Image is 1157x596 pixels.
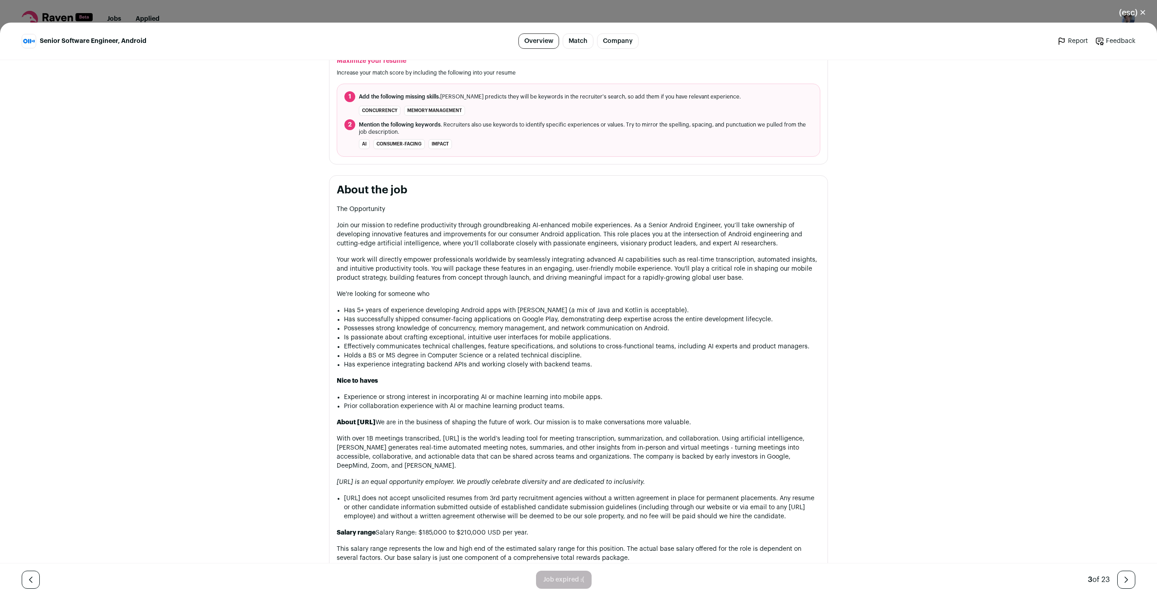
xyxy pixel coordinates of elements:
[337,205,820,214] p: The Opportunity
[344,119,355,130] span: 2
[344,91,355,102] span: 1
[344,393,820,402] li: Experience or strong interest in incorporating AI or machine learning into mobile apps.
[337,69,820,76] p: Increase your match score by including the following into your resume
[337,56,820,66] h2: Maximize your resume
[337,183,820,197] h2: About the job
[1108,3,1157,23] button: Close modal
[359,106,400,116] li: concurrency
[344,351,820,360] li: Holds a BS or MS degree in Computer Science or a related technical discipline.
[518,33,559,49] a: Overview
[344,342,820,351] li: Effectively communicates technical challenges, feature specifications, and solutions to cross-fun...
[337,479,645,485] em: [URL] is an equal opportunity employer. We proudly celebrate diversity and are dedicated to inclu...
[359,94,440,99] span: Add the following missing skills.
[359,93,741,100] span: [PERSON_NAME] predicts they will be keywords in the recruiter's search, so add them if you have r...
[344,333,820,342] li: Is passionate about crafting exceptional, intuitive user interfaces for mobile applications.
[344,306,820,315] li: Has 5+ years of experience developing Android apps with [PERSON_NAME] (a mix of Java and Kotlin i...
[1057,37,1088,46] a: Report
[337,434,820,470] p: With over 1B meetings transcribed, [URL] is the world’s leading tool for meeting transcription, s...
[337,255,820,282] p: Your work will directly empower professionals worldwide by seamlessly integrating advanced AI cap...
[337,544,820,563] p: This salary range represents the low and high end of the estimated salary range for this position...
[597,33,639,49] a: Company
[359,121,813,136] span: . Recruiters also use keywords to identify specific experiences or values. Try to mirror the spel...
[428,139,452,149] li: impact
[337,530,376,536] strong: Salary range
[359,122,441,127] span: Mention the following keywords
[344,324,820,333] li: Possesses strong knowledge of concurrency, memory management, and network communication on Android.
[337,419,376,426] strong: About [URL]
[344,315,820,324] li: Has successfully shipped consumer-facing applications on Google Play, demonstrating deep expertis...
[1088,576,1092,583] span: 3
[344,360,820,369] li: Has experience integrating backend APIs and working closely with backend teams.
[337,290,820,299] p: We're looking for someone who
[373,139,425,149] li: consumer-facing
[1095,37,1135,46] a: Feedback
[337,528,820,537] p: Salary Range: $185,000 to $210,000 USD per year.
[344,402,820,411] li: Prior collaboration experience with AI or machine learning product teams.
[359,139,370,149] li: AI
[563,33,593,49] a: Match
[22,34,36,48] img: b7af4365e6be8f841a25747027d2deccdf48ba923773db1e8fe0b96990102844.jpg
[344,494,820,521] li: [URL] does not accept unsolicited resumes from 3rd party recruitment agencies without a written a...
[337,221,820,248] p: Join our mission to redefine productivity through groundbreaking AI-enhanced mobile experiences. ...
[404,106,465,116] li: memory management
[337,378,378,384] strong: Nice to haves
[337,418,820,427] p: We are in the business of shaping the future of work. Our mission is to make conversations more v...
[40,37,146,46] span: Senior Software Engineer, Android
[1088,574,1110,585] div: of 23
